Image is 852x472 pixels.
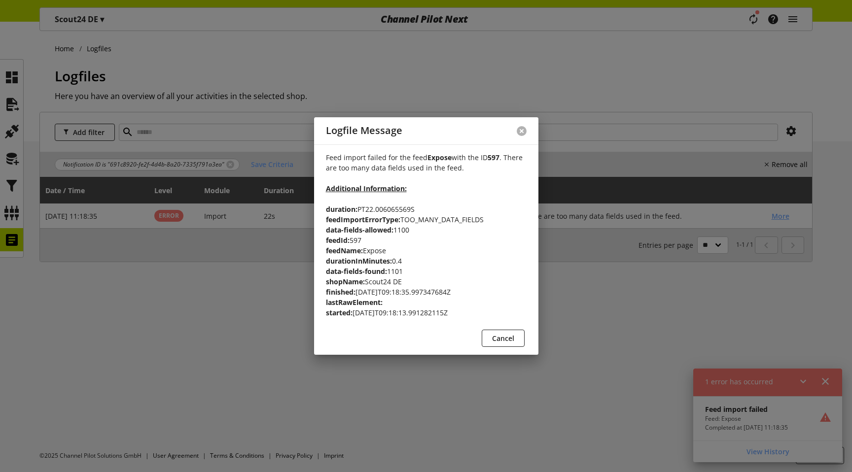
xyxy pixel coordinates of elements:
[427,153,452,162] b: Expose
[326,225,393,235] b: data-fields-allowed:
[326,267,387,276] b: data-fields-found:
[326,152,527,318] p: Feed import failed for the feed with the ID . There are too many data fields used in the feed. PT...
[326,287,355,297] b: finished:
[326,204,357,214] b: duration:
[326,308,353,317] b: started:
[488,153,499,162] b: 597
[326,256,392,266] b: durationInMinutes:
[326,298,383,307] b: lastRawElement:
[492,333,514,343] span: Cancel
[326,277,365,286] b: shopName:
[326,215,400,224] b: feedImportErrorType:
[482,330,525,347] button: Cancel
[326,246,363,255] b: feedName:
[326,125,402,136] h2: Logfile Message
[326,236,350,245] b: feedId:
[326,184,407,193] b: Additional Information:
